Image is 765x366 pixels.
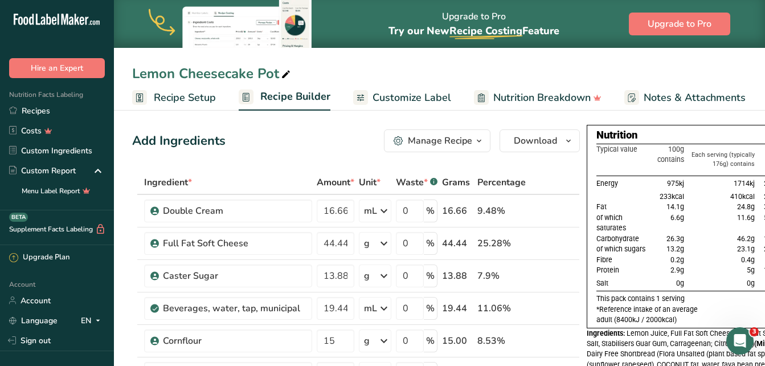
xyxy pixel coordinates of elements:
[396,176,437,189] div: Waste
[596,306,698,324] span: *Reference intake of an average adult (8400kJ / 2000kcal)
[353,85,451,111] a: Customize Label
[154,90,216,105] span: Recipe Setup
[9,58,105,78] button: Hire an Expert
[364,237,370,250] div: g
[442,176,470,189] span: Grams
[726,327,754,355] iframe: Intercom live chat
[260,89,330,104] span: Recipe Builder
[163,237,305,250] div: Full Fat Soft Cheese
[644,90,746,105] span: Notes & Attachments
[477,269,526,283] div: 7.9%
[477,176,526,189] span: Percentage
[239,84,330,111] a: Recipe Builder
[741,256,755,264] span: 0.4g
[587,330,625,337] span: Ingredients:
[9,165,76,177] div: Custom Report
[734,180,755,188] span: 1714kj
[737,214,755,222] span: 11.6g
[730,193,755,201] span: 410kcal
[442,237,473,250] div: 44.44
[750,327,759,336] span: 3
[442,302,473,315] div: 19.44
[596,202,655,212] td: Fat
[384,129,490,152] button: Manage Recipe
[408,134,472,148] div: Manage Recipe
[81,314,105,327] div: EN
[163,269,305,283] div: Caster Sugar
[747,266,755,274] span: 5g
[144,176,192,189] span: Ingredient
[9,311,58,331] a: Language
[596,176,655,192] td: Energy
[163,334,305,348] div: Cornflour
[648,17,711,31] span: Upgrade to Pro
[747,279,755,287] span: 0g
[442,269,473,283] div: 13.88
[596,265,655,275] td: Protein
[442,204,473,218] div: 16.66
[500,129,580,152] button: Download
[676,279,684,287] span: 0g
[9,252,69,263] div: Upgrade Plan
[655,144,686,176] th: 100g contains
[596,144,655,176] th: Typical value
[596,276,655,291] td: Salt
[477,302,526,315] div: 11.06%
[737,235,755,243] span: 46.2g
[477,237,526,250] div: 25.28%
[364,334,370,348] div: g
[686,144,756,176] th: Each serving (typically 176g) contains
[737,203,755,211] span: 24.8g
[442,334,473,348] div: 15.00
[514,134,557,148] span: Download
[477,334,526,348] div: 8.53%
[364,302,377,315] div: mL
[737,245,755,253] span: 23.1g
[388,24,559,38] span: Try our New Feature
[629,13,730,35] button: Upgrade to Pro
[163,302,305,315] div: Beverages, water, tap, municipal
[667,180,684,188] span: 975kj
[373,90,451,105] span: Customize Label
[449,24,522,38] span: Recipe Costing
[163,204,305,218] div: Double Cream
[132,132,226,151] div: Add Ingredients
[474,85,602,111] a: Nutrition Breakdown
[364,269,370,283] div: g
[359,176,381,189] span: Unit
[493,90,591,105] span: Nutrition Breakdown
[666,245,684,253] span: 13.2g
[596,255,655,265] td: Fibre
[364,204,377,218] div: mL
[477,204,526,218] div: 9.48%
[596,244,655,254] td: of which sugars
[9,213,28,222] div: BETA
[670,256,684,264] span: 0.2g
[132,85,216,111] a: Recipe Setup
[132,63,293,84] div: Lemon Cheesecake Pot
[670,266,684,274] span: 2.9g
[660,193,684,201] span: 233kcal
[388,1,559,48] div: Upgrade to Pro
[624,85,746,111] a: Notes & Attachments
[317,176,354,189] span: Amount
[666,235,684,243] span: 26.3g
[596,213,655,234] td: of which saturates
[670,214,684,222] span: 6.6g
[596,234,655,244] td: Carbohydrate
[666,203,684,211] span: 14.1g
